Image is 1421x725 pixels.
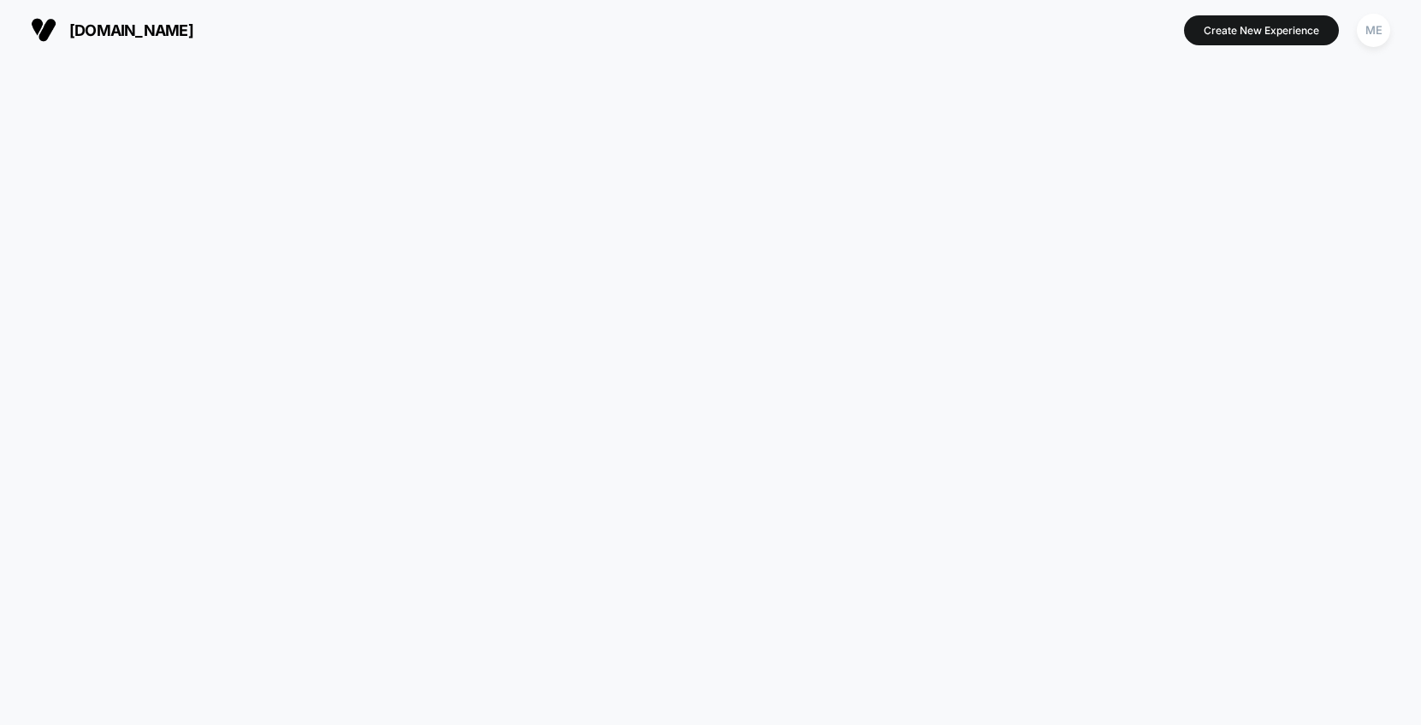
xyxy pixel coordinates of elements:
button: Create New Experience [1184,15,1339,45]
img: Visually logo [31,17,56,43]
button: ME [1352,13,1395,48]
div: ME [1357,14,1390,47]
button: [DOMAIN_NAME] [26,16,198,44]
span: [DOMAIN_NAME] [69,21,193,39]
